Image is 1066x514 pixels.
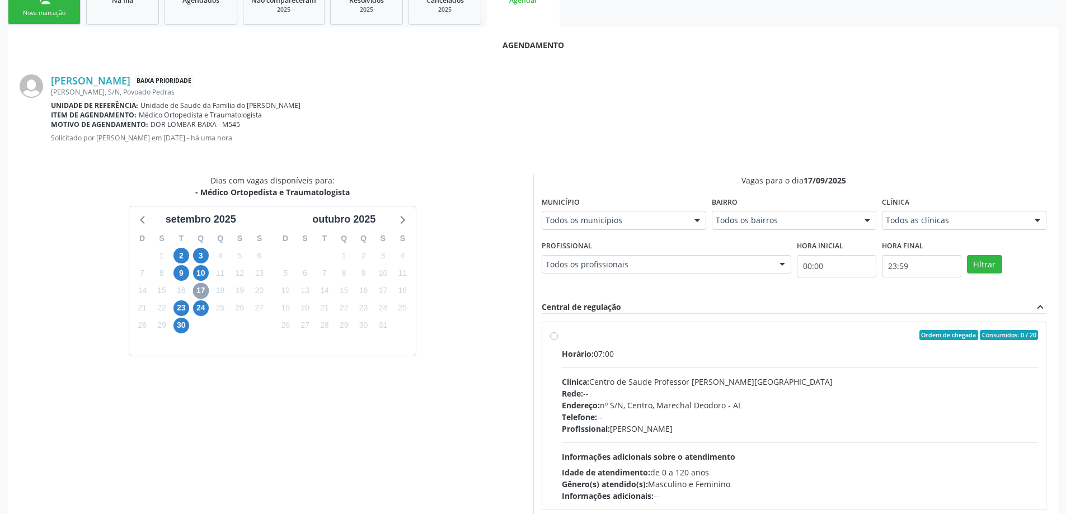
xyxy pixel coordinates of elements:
span: sexta-feira, 24 de outubro de 2025 [375,300,391,316]
span: Ordem de chegada [919,330,978,340]
div: Agendamento [20,39,1046,51]
span: sexta-feira, 31 de outubro de 2025 [375,318,391,333]
b: Unidade de referência: [51,101,138,110]
div: 2025 [339,6,395,14]
div: S [152,230,172,247]
span: quarta-feira, 15 de outubro de 2025 [336,283,352,299]
div: S [295,230,315,247]
a: [PERSON_NAME] [51,74,130,87]
span: domingo, 26 de outubro de 2025 [278,318,293,333]
span: quarta-feira, 29 de outubro de 2025 [336,318,352,333]
span: quinta-feira, 11 de setembro de 2025 [213,265,228,281]
span: domingo, 12 de outubro de 2025 [278,283,293,299]
span: Horário: [562,348,594,359]
span: sexta-feira, 12 de setembro de 2025 [232,265,247,281]
span: segunda-feira, 29 de setembro de 2025 [154,318,170,333]
div: [PERSON_NAME] [562,423,1039,435]
span: segunda-feira, 1 de setembro de 2025 [154,248,170,263]
span: quinta-feira, 25 de setembro de 2025 [213,300,228,316]
span: quinta-feira, 4 de setembro de 2025 [213,248,228,263]
span: sábado, 20 de setembro de 2025 [251,283,267,299]
span: Todos as clínicas [886,215,1023,226]
span: domingo, 7 de setembro de 2025 [134,265,150,281]
span: Gênero(s) atendido(s): [562,479,648,489]
label: Clínica [882,194,909,211]
label: Hora final [882,238,923,255]
span: 17/09/2025 [804,175,846,186]
div: Q [354,230,373,247]
span: domingo, 28 de setembro de 2025 [134,318,150,333]
div: Q [334,230,354,247]
span: Idade de atendimento: [562,467,650,478]
div: 2025 [251,6,316,14]
span: quarta-feira, 10 de setembro de 2025 [193,265,209,281]
div: 2025 [417,6,473,14]
div: Dias com vagas disponíveis para: [195,175,350,198]
span: quarta-feira, 3 de setembro de 2025 [193,248,209,263]
span: Todos os municípios [546,215,683,226]
span: terça-feira, 2 de setembro de 2025 [173,248,189,263]
span: domingo, 19 de outubro de 2025 [278,300,293,316]
span: Profissional: [562,423,610,434]
div: S [393,230,412,247]
span: sábado, 4 de outubro de 2025 [395,248,410,263]
input: Selecione o horário [882,255,961,277]
div: Q [210,230,230,247]
span: segunda-feira, 27 de outubro de 2025 [297,318,313,333]
span: segunda-feira, 15 de setembro de 2025 [154,283,170,299]
span: Clínica: [562,376,589,387]
span: Informações adicionais sobre o atendimento [562,451,735,462]
span: terça-feira, 9 de setembro de 2025 [173,265,189,281]
p: Solicitado por [PERSON_NAME] em [DATE] - há uma hora [51,133,1046,143]
span: quinta-feira, 9 de outubro de 2025 [356,265,372,281]
span: sábado, 18 de outubro de 2025 [395,283,410,299]
div: -- [562,388,1039,399]
label: Hora inicial [797,238,843,255]
b: Item de agendamento: [51,110,137,120]
input: Selecione o horário [797,255,876,277]
span: Baixa Prioridade [134,75,194,87]
div: Centro de Saude Professor [PERSON_NAME][GEOGRAPHIC_DATA] [562,376,1039,388]
div: T [171,230,191,247]
span: segunda-feira, 22 de setembro de 2025 [154,300,170,316]
span: sexta-feira, 26 de setembro de 2025 [232,300,247,316]
span: quarta-feira, 22 de outubro de 2025 [336,300,352,316]
span: quarta-feira, 17 de setembro de 2025 [193,283,209,299]
div: -- [562,411,1039,423]
div: [PERSON_NAME], S/N, Povoado Pedras [51,87,1046,97]
span: terça-feira, 7 de outubro de 2025 [317,265,332,281]
span: domingo, 14 de setembro de 2025 [134,283,150,299]
span: Rede: [562,388,583,399]
span: Todos os profissionais [546,259,768,270]
div: de 0 a 120 anos [562,466,1039,478]
div: Masculino e Feminino [562,478,1039,490]
span: quarta-feira, 8 de outubro de 2025 [336,265,352,281]
div: outubro 2025 [308,212,380,227]
div: S [250,230,269,247]
button: Filtrar [967,255,1002,274]
label: Profissional [542,238,592,255]
b: Motivo de agendamento: [51,120,148,129]
span: sexta-feira, 17 de outubro de 2025 [375,283,391,299]
span: quarta-feira, 1 de outubro de 2025 [336,248,352,263]
div: 07:00 [562,348,1039,360]
span: Unidade de Saude da Familia do [PERSON_NAME] [140,101,300,110]
label: Município [542,194,580,211]
span: terça-feira, 28 de outubro de 2025 [317,318,332,333]
span: sábado, 11 de outubro de 2025 [395,265,410,281]
div: D [276,230,295,247]
i: expand_less [1034,301,1046,313]
span: quinta-feira, 23 de outubro de 2025 [356,300,372,316]
span: sexta-feira, 3 de outubro de 2025 [375,248,391,263]
span: quinta-feira, 30 de outubro de 2025 [356,318,372,333]
span: segunda-feira, 8 de setembro de 2025 [154,265,170,281]
span: quinta-feira, 16 de outubro de 2025 [356,283,372,299]
span: DOR LOMBAR BAIXA - M545 [151,120,240,129]
div: D [133,230,152,247]
span: sexta-feira, 5 de setembro de 2025 [232,248,247,263]
img: img [20,74,43,98]
span: sábado, 13 de setembro de 2025 [251,265,267,281]
span: sábado, 6 de setembro de 2025 [251,248,267,263]
div: Q [191,230,210,247]
span: quarta-feira, 24 de setembro de 2025 [193,300,209,316]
